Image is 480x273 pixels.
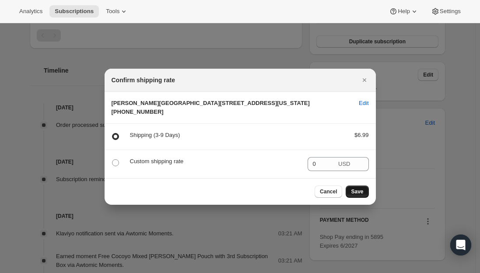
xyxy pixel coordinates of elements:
[440,8,461,15] span: Settings
[354,132,369,138] span: $6.99
[338,161,350,167] span: USD
[112,100,310,115] span: [PERSON_NAME][GEOGRAPHIC_DATA][STREET_ADDRESS][US_STATE] [PHONE_NUMBER]
[106,8,119,15] span: Tools
[351,188,363,195] span: Save
[346,185,368,198] button: Save
[320,188,337,195] span: Cancel
[130,157,301,166] p: Custom shipping rate
[384,5,424,17] button: Help
[315,185,342,198] button: Cancel
[398,8,410,15] span: Help
[130,131,340,140] p: Shipping (3-9 Days)
[358,74,371,86] button: Close
[354,96,374,110] button: Edit
[112,76,175,84] h2: Confirm shipping rate
[450,234,471,255] div: Open Intercom Messenger
[426,5,466,17] button: Settings
[19,8,42,15] span: Analytics
[359,99,368,108] span: Edit
[101,5,133,17] button: Tools
[14,5,48,17] button: Analytics
[55,8,94,15] span: Subscriptions
[49,5,99,17] button: Subscriptions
